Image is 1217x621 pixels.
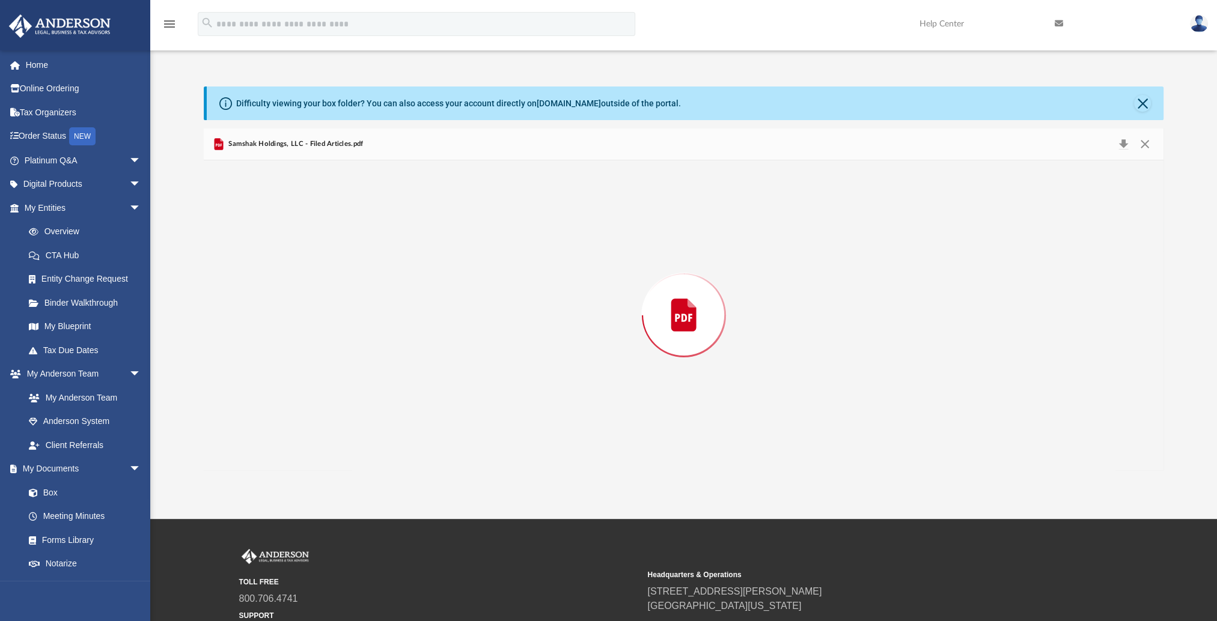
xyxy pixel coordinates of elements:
a: My Entitiesarrow_drop_down [8,196,159,220]
div: NEW [69,127,96,145]
a: My Documentsarrow_drop_down [8,457,153,481]
a: Anderson System [17,410,153,434]
a: Online Learningarrow_drop_down [8,575,153,599]
button: Close [1134,95,1151,112]
button: Download [1112,136,1134,153]
a: Entity Change Request [17,267,159,291]
span: Samshak Holdings, LLC - Filed Articles.pdf [226,139,363,150]
a: Platinum Q&Aarrow_drop_down [8,148,159,172]
span: arrow_drop_down [129,148,153,173]
a: Home [8,53,159,77]
span: arrow_drop_down [129,362,153,387]
small: SUPPORT [239,610,639,621]
div: Difficulty viewing your box folder? You can also access your account directly on outside of the p... [236,97,681,110]
img: Anderson Advisors Platinum Portal [239,549,311,565]
a: 800.706.4741 [239,593,298,604]
button: Close [1134,136,1156,153]
span: arrow_drop_down [129,196,153,220]
img: User Pic [1190,15,1208,32]
a: Client Referrals [17,433,153,457]
a: My Anderson Team [17,386,147,410]
a: My Anderson Teamarrow_drop_down [8,362,153,386]
a: Overview [17,220,159,244]
a: My Blueprint [17,315,153,339]
a: Box [17,480,147,504]
a: Digital Productsarrow_drop_down [8,172,159,196]
a: Tax Due Dates [17,338,159,362]
a: Order StatusNEW [8,124,159,149]
a: Tax Organizers [8,100,159,124]
a: Meeting Minutes [17,504,153,529]
a: Forms Library [17,528,147,552]
span: arrow_drop_down [129,457,153,482]
a: Binder Walkthrough [17,291,159,315]
a: menu [162,23,177,31]
i: menu [162,17,177,31]
span: arrow_drop_down [129,172,153,197]
a: [DOMAIN_NAME] [537,98,601,108]
a: [STREET_ADDRESS][PERSON_NAME] [648,586,822,596]
div: Preview [204,129,1164,470]
a: Online Ordering [8,77,159,101]
span: arrow_drop_down [129,575,153,600]
i: search [201,16,214,29]
a: Notarize [17,552,153,576]
a: CTA Hub [17,243,159,267]
small: Headquarters & Operations [648,569,1048,580]
small: TOLL FREE [239,577,639,587]
img: Anderson Advisors Platinum Portal [5,14,114,38]
a: [GEOGRAPHIC_DATA][US_STATE] [648,601,802,611]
